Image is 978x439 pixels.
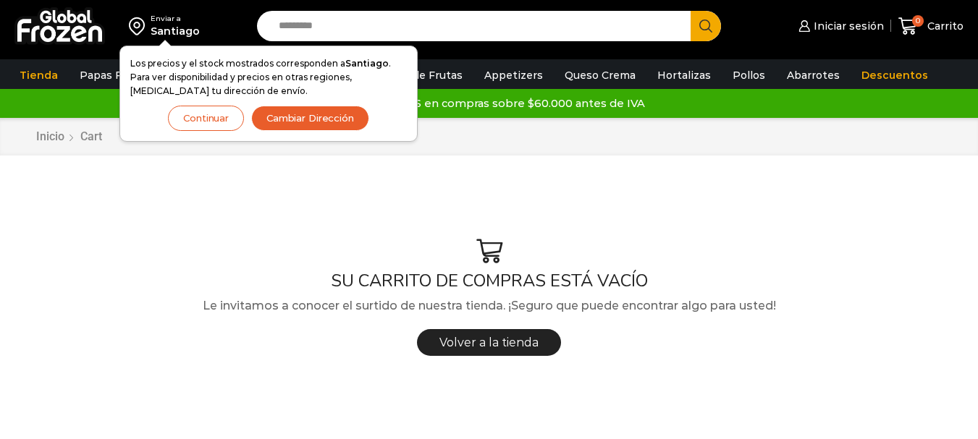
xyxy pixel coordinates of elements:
[439,336,539,349] span: Volver a la tienda
[80,129,102,143] span: Cart
[854,61,935,89] a: Descuentos
[25,297,953,315] p: Le invitamos a conocer el surtido de nuestra tienda. ¡Seguro que puede encontrar algo para usted!
[372,61,470,89] a: Pulpa de Frutas
[691,11,721,41] button: Search button
[650,61,718,89] a: Hortalizas
[130,56,407,98] p: Los precios y el stock mostrados corresponden a . Para ver disponibilidad y precios en otras regi...
[898,9,964,43] a: 0 Carrito
[477,61,550,89] a: Appetizers
[345,58,389,69] strong: Santiago
[72,61,153,89] a: Papas Fritas
[725,61,772,89] a: Pollos
[417,329,561,356] a: Volver a la tienda
[168,106,244,131] button: Continuar
[151,14,200,24] div: Enviar a
[924,19,964,33] span: Carrito
[251,106,369,131] button: Cambiar Dirección
[129,14,151,38] img: address-field-icon.svg
[557,61,643,89] a: Queso Crema
[151,24,200,38] div: Santiago
[780,61,847,89] a: Abarrotes
[912,15,924,27] span: 0
[25,270,953,291] h1: SU CARRITO DE COMPRAS ESTÁ VACÍO
[810,19,884,33] span: Iniciar sesión
[795,12,883,41] a: Iniciar sesión
[12,61,65,89] a: Tienda
[35,129,65,145] a: Inicio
